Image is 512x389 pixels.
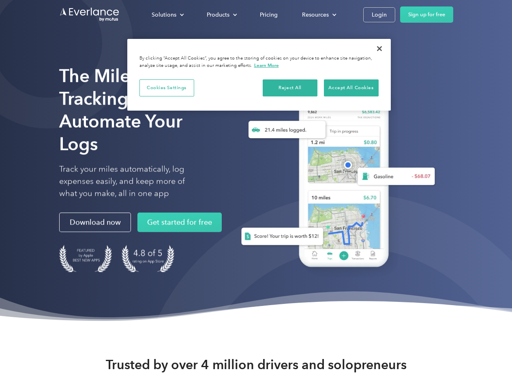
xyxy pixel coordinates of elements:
div: Resources [294,8,343,22]
div: Login [372,10,387,20]
div: Pricing [260,10,278,20]
a: Sign up for free [400,6,453,23]
img: Badge for Featured by Apple Best New Apps [59,245,112,272]
div: Privacy [127,39,391,111]
strong: Trusted by over 4 million drivers and solopreneurs [106,357,407,373]
a: Login [363,7,395,22]
div: Products [199,8,244,22]
img: Everlance, mileage tracker app, expense tracking app [228,77,441,279]
div: Solutions [144,8,191,22]
button: Reject All [263,79,317,96]
div: Cookie banner [127,39,391,111]
div: Solutions [152,10,176,20]
div: Resources [302,10,329,20]
div: Products [207,10,229,20]
a: Go to homepage [59,7,120,22]
img: 4.9 out of 5 stars on the app store [122,245,174,272]
div: By clicking “Accept All Cookies”, you agree to the storing of cookies on your device to enhance s... [139,55,379,69]
button: Cookies Settings [139,79,194,96]
button: Close [371,40,388,58]
button: Accept All Cookies [324,79,379,96]
p: Track your miles automatically, log expenses easily, and keep more of what you make, all in one app [59,163,204,200]
a: More information about your privacy, opens in a new tab [254,62,279,68]
a: Get started for free [137,213,222,232]
a: Download now [59,213,131,232]
a: Pricing [252,8,286,22]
